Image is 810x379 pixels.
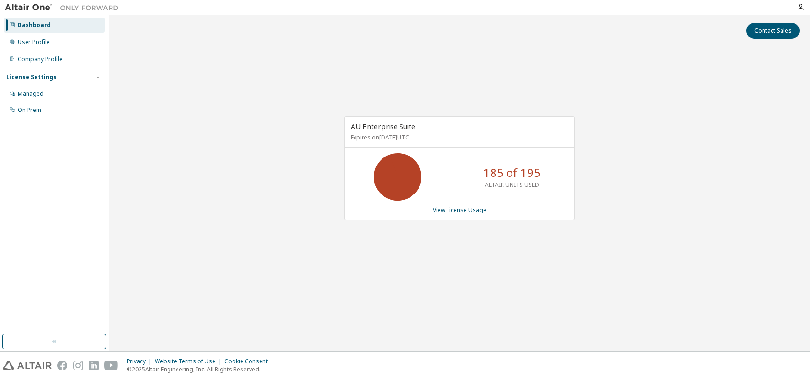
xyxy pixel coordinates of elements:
[5,3,123,12] img: Altair One
[18,38,50,46] div: User Profile
[351,133,566,141] p: Expires on [DATE] UTC
[155,358,224,365] div: Website Terms of Use
[73,361,83,370] img: instagram.svg
[127,365,273,373] p: © 2025 Altair Engineering, Inc. All Rights Reserved.
[18,90,44,98] div: Managed
[57,361,67,370] img: facebook.svg
[351,121,415,131] span: AU Enterprise Suite
[485,181,539,189] p: ALTAIR UNITS USED
[433,206,486,214] a: View License Usage
[746,23,800,39] button: Contact Sales
[3,361,52,370] img: altair_logo.svg
[18,21,51,29] div: Dashboard
[89,361,99,370] img: linkedin.svg
[224,358,273,365] div: Cookie Consent
[18,55,63,63] div: Company Profile
[6,74,56,81] div: License Settings
[18,106,41,114] div: On Prem
[127,358,155,365] div: Privacy
[104,361,118,370] img: youtube.svg
[484,165,540,181] p: 185 of 195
